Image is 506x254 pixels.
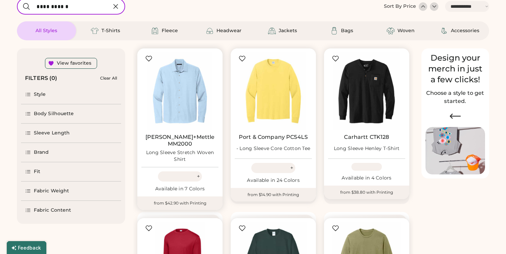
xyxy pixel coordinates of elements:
div: Fabric Weight [34,188,69,194]
div: Available in 4 Colors [328,175,405,182]
div: FILTERS (0) [25,74,57,82]
img: T-Shirts Icon [91,27,99,35]
h2: Choose a style to get started. [425,89,485,105]
div: from $14.90 with Printing [231,188,316,202]
div: Body Silhouette [34,110,74,117]
div: Available in 24 Colors [235,177,312,184]
div: Brand [34,149,49,156]
div: - Long Sleeve Core Cotton Tee [236,145,310,152]
a: Port & Company PC54LS [239,134,308,141]
img: Bags Icon [330,27,338,35]
div: Sort By Price [384,3,416,10]
img: Carhartt CTK128 Long Sleeve Henley T-Shirt [328,52,405,130]
img: Jackets Icon [268,27,276,35]
div: Fit [34,168,40,175]
img: Image of Lisa Congdon Eye Print on T-Shirt and Hat [425,127,485,175]
img: Port & Company PC54LS - Long Sleeve Core Cotton Tee [235,52,312,130]
div: View favorites [57,60,91,67]
img: Fleece Icon [151,27,159,35]
div: Sleeve Length [34,130,70,136]
div: + [197,173,200,180]
div: Fleece [162,27,178,34]
div: + [290,164,293,172]
div: Accessories [451,27,479,34]
div: Design your merch in just a few clicks! [425,52,485,85]
div: Long Sleeve Henley T-Shirt [334,145,400,152]
div: Bags [341,27,353,34]
img: Woven Icon [387,27,395,35]
div: Clear All [100,76,117,81]
img: Mercer+Mettle MM2000 Long Sleeve Stretch Woven Shirt [141,52,218,130]
div: T-Shirts [101,27,120,34]
div: Style [34,91,46,98]
a: Carhartt CTK128 [344,134,389,141]
div: Woven [397,27,415,34]
img: Accessories Icon [440,27,448,35]
div: Available in 7 Colors [141,186,218,192]
div: Fabric Content [34,207,71,214]
div: Headwear [216,27,241,34]
div: from $42.90 with Printing [137,196,223,210]
a: [PERSON_NAME]+Mettle MM2000 [141,134,218,147]
div: Long Sleeve Stretch Woven Shirt [141,149,218,163]
div: from $38.80 with Printing [324,186,409,199]
div: All Styles [36,27,57,34]
img: Headwear Icon [206,27,214,35]
div: Jackets [279,27,297,34]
